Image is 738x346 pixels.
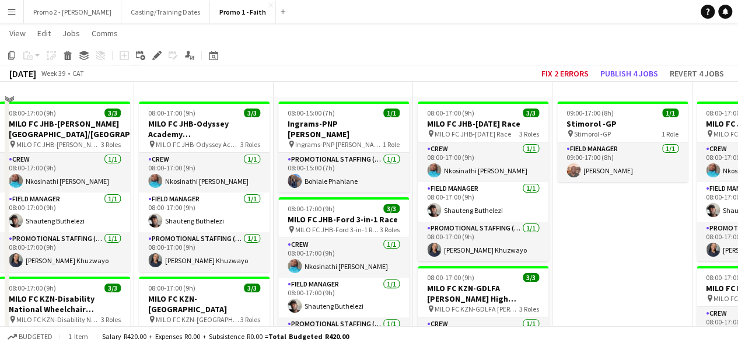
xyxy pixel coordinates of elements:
button: Promo 2 - [PERSON_NAME] [24,1,121,23]
app-card-role: Promotional Staffing (Brand Ambassadors)1/108:00-15:00 (7h)Bohlale Phahlane [278,153,409,193]
a: View [5,26,30,41]
div: Salary R420.00 + Expenses R0.00 + Subsistence R0.00 = [102,332,349,341]
app-card-role: Promotional Staffing (Brand Ambassadors)1/108:00-17:00 (9h)[PERSON_NAME] Khuzwayo [418,222,548,261]
span: 3 Roles [240,140,260,149]
app-job-card: 08:00-15:00 (7h)1/1Ingrams-PNP [PERSON_NAME] Ingrams-PNP [PERSON_NAME]1 RolePromotional Staffing ... [278,102,409,193]
span: View [9,28,26,39]
span: 08:00-15:00 (7h) [288,109,335,117]
span: Ingrams-PNP [PERSON_NAME] [295,140,383,149]
h3: Ingrams-PNP [PERSON_NAME] [278,118,409,139]
span: MILO FC JHB-[DATE] Race [435,130,511,138]
app-card-role: Field Manager1/108:00-17:00 (9h)Shauteng Buthelezi [139,193,270,232]
h3: MILO FC KZN-GDLFA [PERSON_NAME] High Sportsfield [418,283,548,304]
app-card-role: Promotional Staffing (Brand Ambassadors)1/108:00-17:00 (9h)[PERSON_NAME] Khuzwayo [139,232,270,272]
button: Revert 4 jobs [665,66,729,81]
app-card-role: Field Manager1/109:00-17:00 (8h)[PERSON_NAME] [557,142,688,182]
app-card-role: Field Manager1/108:00-17:00 (9h)Shauteng Buthelezi [418,182,548,222]
span: 3 Roles [519,305,539,313]
h3: MILO FC KZN-[GEOGRAPHIC_DATA] [139,293,270,314]
span: MILO FC KZN-Disability National Wheelchair Basketball [16,315,101,324]
span: 1/1 [383,109,400,117]
span: 3/3 [104,109,121,117]
span: 3/3 [523,109,539,117]
span: 3 Roles [101,140,121,149]
span: 3 Roles [519,130,539,138]
a: Jobs [58,26,85,41]
span: Comms [92,28,118,39]
span: MILO FC KZN-[GEOGRAPHIC_DATA] [156,315,240,324]
div: [DATE] [9,68,36,79]
span: Budgeted [19,333,53,341]
span: 3 Roles [380,225,400,234]
span: Week 39 [39,69,68,78]
button: Budgeted [6,330,54,343]
span: 08:00-17:00 (9h) [288,204,335,213]
span: 08:00-17:00 (9h) [9,284,56,292]
span: 3/3 [104,284,121,292]
h3: MILO FC JHB-Odyssey Academy [GEOGRAPHIC_DATA]/[GEOGRAPHIC_DATA][PERSON_NAME] Fun Day [139,118,270,139]
app-job-card: 09:00-17:00 (8h)1/1Stimorol -GP Stimorol -GP1 RoleField Manager1/109:00-17:00 (8h)[PERSON_NAME] [557,102,688,182]
h3: MILO FC JHB-Ford 3-in-1 Race [278,214,409,225]
app-card-role: Crew1/108:00-17:00 (9h)Nkosinathi [PERSON_NAME] [139,153,270,193]
span: 08:00-17:00 (9h) [148,109,195,117]
span: 08:00-17:00 (9h) [427,273,474,282]
span: MILO FC KZN-GDLFA [PERSON_NAME] High Sportsfield [435,305,519,313]
app-card-role: Crew1/108:00-17:00 (9h)Nkosinathi [PERSON_NAME] [278,238,409,278]
span: 3/3 [383,204,400,213]
span: MILO FC JHB-[PERSON_NAME][GEOGRAPHIC_DATA]/[GEOGRAPHIC_DATA] [16,140,101,149]
button: Casting/Training Dates [121,1,210,23]
span: 1 Role [662,130,678,138]
app-card-role: Field Manager1/108:00-17:00 (9h)Shauteng Buthelezi [278,278,409,317]
h3: Stimorol -GP [557,118,688,129]
a: Edit [33,26,55,41]
span: 1/1 [662,109,678,117]
button: Promo 1 - Faith [210,1,276,23]
app-job-card: 08:00-17:00 (9h)3/3MILO FC JHB-Odyssey Academy [GEOGRAPHIC_DATA]/[GEOGRAPHIC_DATA][PERSON_NAME] F... [139,102,270,272]
span: 09:00-17:00 (8h) [566,109,614,117]
div: CAT [72,69,84,78]
span: Jobs [62,28,80,39]
span: 3/3 [244,284,260,292]
app-card-role: Crew1/108:00-17:00 (9h)Nkosinathi [PERSON_NAME] [418,142,548,182]
span: Total Budgeted R420.00 [268,332,349,341]
span: MILO FC JHB-Odyssey Academy [GEOGRAPHIC_DATA]/[GEOGRAPHIC_DATA][PERSON_NAME] Fun Day [156,140,240,149]
h3: MILO FC JHB-[DATE] Race [418,118,548,129]
span: 08:00-17:00 (9h) [9,109,56,117]
span: Stimorol -GP [574,130,611,138]
button: Publish 4 jobs [596,66,663,81]
app-job-card: 08:00-17:00 (9h)3/3MILO FC JHB-[DATE] Race MILO FC JHB-[DATE] Race3 RolesCrew1/108:00-17:00 (9h)N... [418,102,548,261]
span: 1 item [64,332,92,341]
span: 3/3 [244,109,260,117]
span: 08:00-17:00 (9h) [427,109,474,117]
span: 3 Roles [101,315,121,324]
span: MILO FC JHB-Ford 3-in-1 Race [295,225,380,234]
span: 3 Roles [240,315,260,324]
span: 08:00-17:00 (9h) [148,284,195,292]
span: Edit [37,28,51,39]
button: Fix 2 errors [537,66,593,81]
span: 3/3 [523,273,539,282]
a: Comms [87,26,123,41]
span: 1 Role [383,140,400,149]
